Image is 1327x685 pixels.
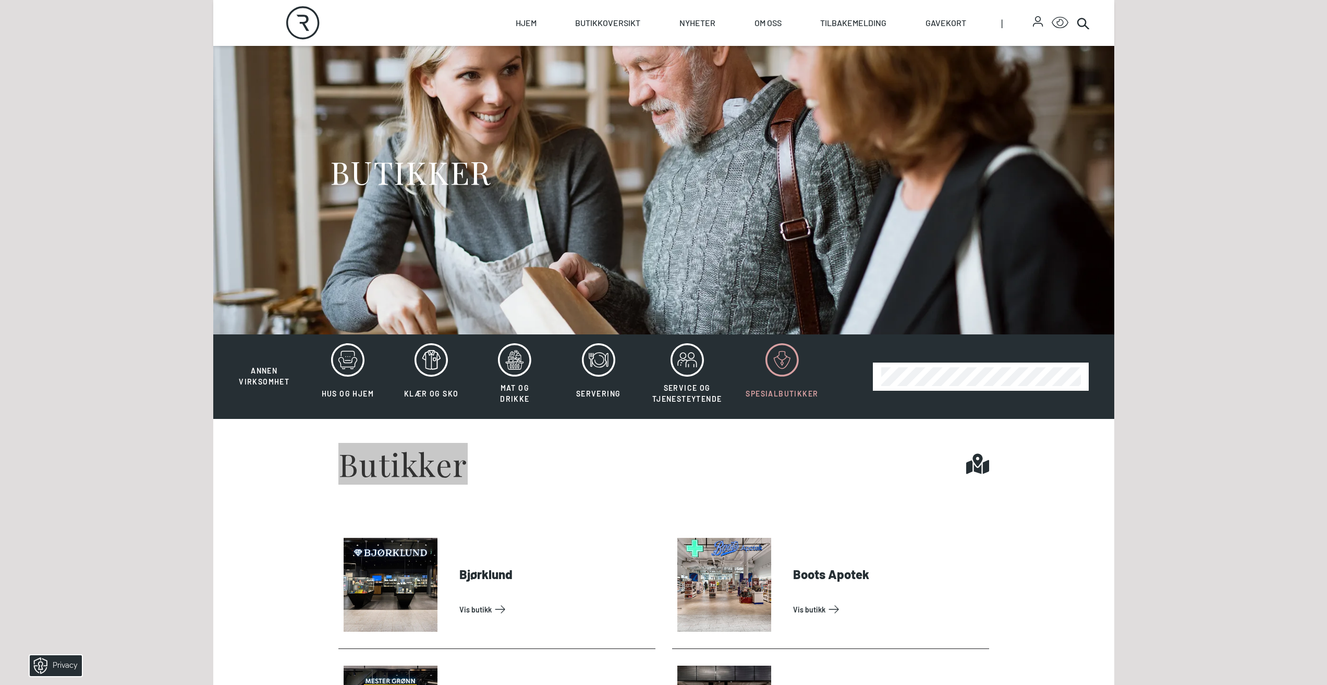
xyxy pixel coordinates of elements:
[330,152,491,191] h1: BUTIKKER
[793,601,985,618] a: Vis Butikk: Boots Apotek
[474,343,555,411] button: Mat og drikke
[224,343,305,388] button: Annen virksomhet
[735,343,829,411] button: Spesialbutikker
[641,343,733,411] button: Service og tjenesteytende
[1052,15,1068,31] button: Open Accessibility Menu
[404,389,458,398] span: Klær og sko
[459,601,651,618] a: Vis Butikk: Bjørklund
[558,343,639,411] button: Servering
[391,343,472,411] button: Klær og sko
[500,383,529,403] span: Mat og drikke
[307,343,388,411] button: Hus og hjem
[10,652,95,680] iframe: Manage Preferences
[338,448,468,479] h1: Butikker
[652,383,722,403] span: Service og tjenesteytende
[576,389,621,398] span: Servering
[746,389,818,398] span: Spesialbutikker
[322,389,374,398] span: Hus og hjem
[239,366,289,386] span: Annen virksomhet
